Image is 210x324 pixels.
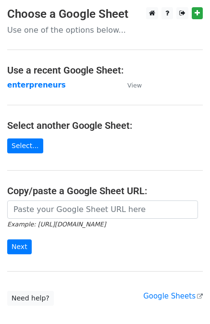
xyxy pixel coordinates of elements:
[7,138,43,153] a: Select...
[127,82,142,89] small: View
[7,185,203,197] h4: Copy/paste a Google Sheet URL:
[7,25,203,35] p: Use one of the options below...
[143,292,203,300] a: Google Sheets
[7,120,203,131] h4: Select another Google Sheet:
[7,7,203,21] h3: Choose a Google Sheet
[118,81,142,89] a: View
[7,221,106,228] small: Example: [URL][DOMAIN_NAME]
[7,81,66,89] a: enterpreneurs
[7,64,203,76] h4: Use a recent Google Sheet:
[7,291,54,306] a: Need help?
[7,239,32,254] input: Next
[7,200,198,219] input: Paste your Google Sheet URL here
